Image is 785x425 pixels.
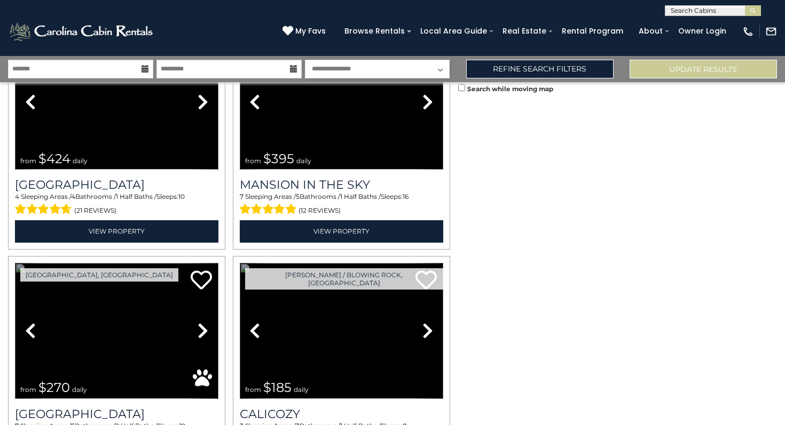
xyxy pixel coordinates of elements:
[294,386,309,394] span: daily
[15,178,218,192] h3: Mountain Heart Lodge
[191,269,212,292] a: Add to favorites
[38,380,70,395] span: $270
[116,193,156,201] span: 1 Half Baths /
[240,407,443,421] a: Calicozy
[467,85,553,93] small: Search while moving map
[15,407,218,421] h3: Majestic Mountain Haus
[240,178,443,192] a: Mansion In The Sky
[73,157,88,165] span: daily
[630,60,777,78] button: Update Results
[245,386,261,394] span: from
[742,26,754,37] img: phone-regular-white.png
[245,268,443,290] a: [PERSON_NAME] / Blowing Rock, [GEOGRAPHIC_DATA]
[15,220,218,242] a: View Property
[295,26,326,37] span: My Favs
[240,220,443,242] a: View Property
[673,23,732,39] a: Owner Login
[15,193,19,201] span: 4
[240,192,443,218] div: Sleeping Areas / Bathrooms / Sleeps:
[263,380,292,395] span: $185
[178,193,185,201] span: 10
[20,268,178,282] a: [GEOGRAPHIC_DATA], [GEOGRAPHIC_DATA]
[339,23,410,39] a: Browse Rentals
[296,193,300,201] span: 5
[240,193,244,201] span: 7
[263,151,294,166] span: $395
[466,60,614,78] a: Refine Search Filters
[403,193,409,201] span: 16
[20,157,36,165] span: from
[340,193,381,201] span: 1 Half Baths /
[15,34,218,170] img: dummy-image.jpg
[8,21,156,42] img: White-1-2.png
[458,84,465,91] input: Search while moving map
[20,386,36,394] span: from
[15,407,218,421] a: [GEOGRAPHIC_DATA]
[497,23,552,39] a: Real Estate
[765,26,777,37] img: mail-regular-white.png
[15,263,218,399] img: dummy-image.jpg
[38,151,70,166] span: $424
[71,193,75,201] span: 4
[633,23,668,39] a: About
[15,178,218,192] a: [GEOGRAPHIC_DATA]
[296,157,311,165] span: daily
[74,204,116,218] span: (21 reviews)
[245,157,261,165] span: from
[15,192,218,218] div: Sleeping Areas / Bathrooms / Sleeps:
[72,386,87,394] span: daily
[415,23,492,39] a: Local Area Guide
[240,34,443,170] img: dummy-image.jpg
[240,263,443,399] img: dummy-image.jpg
[299,204,341,218] span: (12 reviews)
[556,23,629,39] a: Rental Program
[282,26,328,37] a: My Favs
